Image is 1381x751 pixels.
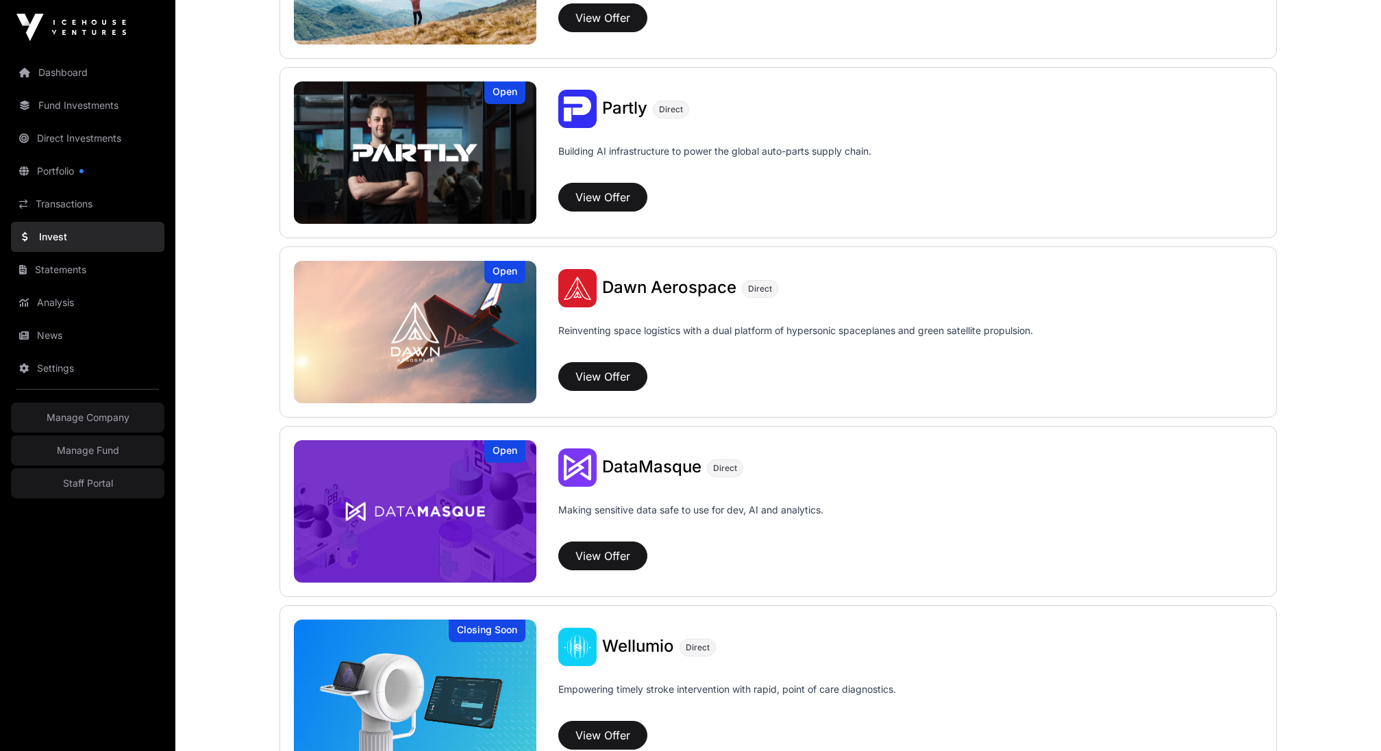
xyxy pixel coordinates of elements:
button: View Offer [558,721,647,750]
span: Direct [659,104,683,115]
a: Dawn AerospaceOpen [294,261,536,403]
a: Dashboard [11,58,164,88]
img: DataMasque [294,440,536,583]
a: Direct Investments [11,123,164,153]
a: Manage Company [11,403,164,433]
span: Partly [602,98,647,118]
p: Empowering timely stroke intervention with rapid, point of care diagnostics. [558,683,896,715]
img: DataMasque [558,448,597,487]
p: Reinventing space logistics with a dual platform of hypersonic spaceplanes and green satellite pr... [558,324,1033,357]
span: DataMasque [602,457,701,476]
img: Dawn Aerospace [558,269,597,307]
a: PartlyOpen [294,81,536,224]
iframe: Chat Widget [1312,685,1381,751]
button: View Offer [558,183,647,212]
p: Making sensitive data safe to use for dev, AI and analytics. [558,503,823,536]
img: Dawn Aerospace [294,261,536,403]
img: Partly [558,90,597,128]
a: Portfolio [11,156,164,186]
img: Partly [294,81,536,224]
a: News [11,320,164,351]
button: View Offer [558,542,647,570]
div: Open [484,261,525,283]
div: Closing Soon [449,620,525,642]
a: Settings [11,353,164,383]
p: Building AI infrastructure to power the global auto-parts supply chain. [558,144,871,177]
span: Direct [713,463,737,474]
a: Transactions [11,189,164,219]
a: Analysis [11,288,164,318]
span: Direct [686,642,710,653]
a: Staff Portal [11,468,164,498]
span: Direct [748,283,772,294]
img: Wellumio [558,628,597,666]
a: Invest [11,222,164,252]
a: Fund Investments [11,90,164,120]
a: DataMasque [602,459,701,476]
a: Manage Fund [11,435,164,466]
img: Icehouse Ventures Logo [16,14,126,41]
span: Dawn Aerospace [602,277,736,297]
a: DataMasqueOpen [294,440,536,583]
div: Open [484,81,525,104]
div: Open [484,440,525,463]
a: Statements [11,255,164,285]
a: Partly [602,100,647,118]
a: Dawn Aerospace [602,279,736,297]
a: Wellumio [602,638,674,656]
button: View Offer [558,362,647,391]
span: Wellumio [602,636,674,656]
button: View Offer [558,3,647,32]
